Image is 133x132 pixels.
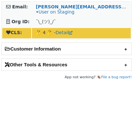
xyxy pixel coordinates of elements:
[36,9,74,14] span: •
[12,19,30,24] strong: Org ID:
[1,74,132,80] footer: App not working? 🪳
[32,28,131,38] td: 🤔 4 🤔 -
[2,43,131,55] h2: Customer Information
[38,9,74,14] a: User on Staging
[36,19,56,24] span: ¯\_(ツ)_/¯
[12,4,28,9] strong: Email:
[56,30,72,35] a: Detail
[6,30,22,35] strong: CLS:
[101,75,132,79] a: File a bug report!
[2,59,131,71] h2: Other Tools & Resources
